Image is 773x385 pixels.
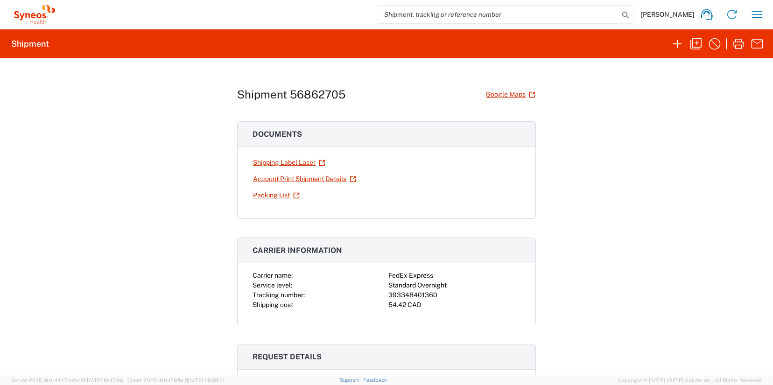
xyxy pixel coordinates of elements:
input: Shipment, tracking or reference number [377,6,619,23]
span: Request details [253,352,322,361]
span: Copyright © [DATE]-[DATE] Agistix Inc., All Rights Reserved [618,376,762,385]
a: Google Maps [485,86,536,103]
a: Support [340,377,363,383]
span: Service level: [253,281,292,289]
span: Documents [253,130,302,139]
div: FedEx Express [388,271,520,280]
div: Standard Overnight [388,280,520,290]
a: Feedback [363,377,387,383]
span: Carrier name: [253,272,293,279]
a: Account Print Shipment Details [253,171,357,187]
a: Packing List [253,187,300,203]
span: Server: 2025.19.0-d447cefac8f [11,378,123,383]
h2: Shipment [11,38,49,49]
span: Shipping cost [253,301,293,308]
a: Shipping Label Laser [253,154,326,171]
span: [DATE] 10:47:06 [85,378,123,383]
span: Client: 2025.19.0-129fbcf [127,378,225,383]
span: [DATE] 09:39:01 [187,378,225,383]
div: 393348401360 [388,290,520,300]
div: 54.42 CAD [388,300,520,310]
span: Tracking number: [253,291,305,299]
span: Carrier information [253,246,342,255]
span: [PERSON_NAME] [641,10,694,19]
h1: Shipment 56862705 [237,88,345,101]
